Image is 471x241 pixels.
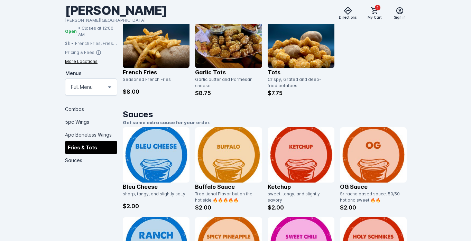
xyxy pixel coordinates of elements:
[65,3,167,18] div: [PERSON_NAME]
[123,68,190,76] p: French Fries
[65,40,70,46] div: $$
[75,40,117,46] div: French Fries, Fries, Fried Chicken, Tots, Buffalo Wings, Chicken, Wings, Fried Pickles
[268,183,334,191] p: Ketchup
[195,76,258,89] div: Garlic butter and Parmesan cheese
[65,49,94,55] div: Pricing & Fees
[368,4,382,18] button: 2
[339,15,357,20] span: Directions
[65,58,98,64] div: More Locations
[71,83,93,91] mat-select-trigger: Full Menu
[123,202,190,210] p: $2.00
[123,13,190,68] img: catalog item
[340,203,407,212] p: $2.00
[268,127,334,183] img: catalog item
[65,141,117,154] div: Fries & Tots
[65,154,117,166] div: Sauces
[123,191,185,202] div: sharp, tangy, and slightly salty
[195,191,258,203] div: Traditional Flavor but on the hot side 🔥🔥🔥🔥🔥
[123,183,190,191] p: Bleu Cheese
[65,28,77,34] span: Open
[195,183,262,191] p: Buffalo Sauce
[195,127,262,183] img: catalog item
[268,191,330,203] div: sweet, tangy, and slightly savory
[71,40,74,46] div: •
[65,102,117,115] div: Combos
[65,70,82,76] mat-label: Menus
[123,108,407,121] h1: Sauces
[195,13,262,68] img: catalog item
[195,89,262,97] p: $8.75
[268,76,330,89] div: Crispy, Grated and deep-fried potatoes
[268,68,334,76] p: Tots
[123,127,190,183] img: catalog item
[268,89,334,97] p: $7.75
[123,87,190,96] p: $8.00
[268,13,334,68] img: catalog item
[340,191,403,203] div: Sriracha based sauce. 50/50 hot and sweet 🔥🔥
[65,115,117,128] div: 5pc Wings
[123,119,407,126] p: Get some extra sauce for your order.
[123,76,185,87] div: Seasoned French Fries
[340,183,407,191] p: OG Sauce
[195,203,262,212] p: $2.00
[340,127,407,183] img: catalog item
[78,25,117,37] span: • Closes at 12:00 AM
[65,17,167,24] div: [PERSON_NAME][GEOGRAPHIC_DATA]
[195,68,262,76] p: Garlic Tots
[375,5,380,10] span: 2
[65,128,117,141] div: 4pc Boneless Wings
[268,203,334,212] p: $2.00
